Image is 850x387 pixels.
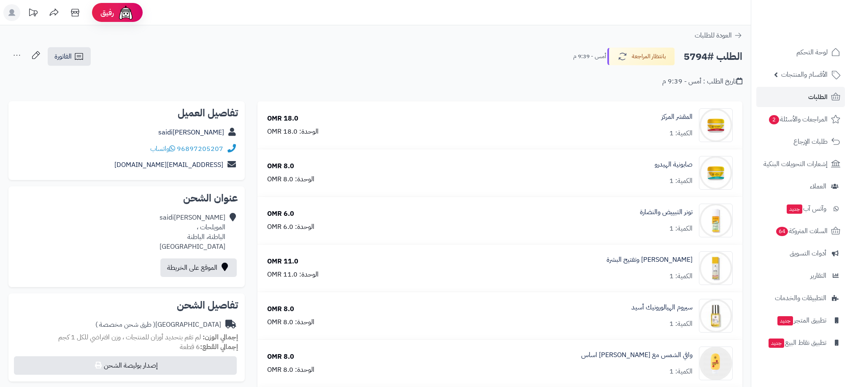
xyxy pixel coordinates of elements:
[662,77,742,86] div: تاريخ الطلب : أمس - 9:39 م
[203,332,238,342] strong: إجمالي الوزن:
[48,47,91,66] a: الفاتورة
[160,258,237,277] a: الموقع على الخريطة
[606,255,693,265] a: [PERSON_NAME] وتفتيح البشرة
[699,299,732,333] img: 1739578643-cm516f0fm0mpe01kl9e8k1mvk_H_SEURM-09-90x90.jpg
[768,337,826,349] span: تطبيق نقاط البيع
[699,108,732,142] img: 1739575568-cm5h90uvo0xar01klg5zoc1bm__D8_A7_D9_84_D9_85_D9_82_D8_B4_D8_B1__D8_A7_D9_84_D9_85_D8_B...
[15,108,238,118] h2: تفاصيل العميل
[756,221,845,241] a: السلات المتروكة64
[58,332,201,342] span: لم تقم بتحديد أوزان للمنتجات ، وزن افتراضي للكل 1 كجم
[699,204,732,237] img: 1739577595-cm51khrme0n1z01klhcir4seo_WHITING_TONER-01-90x90.jpg
[669,271,693,281] div: الكمية: 1
[15,193,238,203] h2: عنوان الشحن
[640,207,693,217] a: تونر التبييض والنضارة
[267,304,294,314] div: 8.0 OMR
[669,176,693,186] div: الكمية: 1
[95,320,155,330] span: ( طرق شحن مخصصة )
[756,42,845,62] a: لوحة التحكم
[684,48,742,65] h2: الطلب #5794
[267,257,298,266] div: 11.0 OMR
[267,209,294,219] div: 6.0 OMR
[114,160,223,170] a: [EMAIL_ADDRESS][DOMAIN_NAME]
[777,314,826,326] span: تطبيق المتجر
[177,144,223,154] a: 96897205207
[150,144,175,154] a: واتساب
[777,316,793,325] span: جديد
[267,114,298,124] div: 18.0 OMR
[267,270,319,279] div: الوحدة: 11.0 OMR
[775,225,828,237] span: السلات المتروكة
[756,176,845,196] a: العملاء
[267,175,314,184] div: الوحدة: 8.0 OMR
[267,317,314,327] div: الوحدة: 8.0 OMR
[756,310,845,331] a: تطبيق المتجرجديد
[793,136,828,148] span: طلبات الإرجاع
[781,69,828,81] span: الأقسام والمنتجات
[669,367,693,376] div: الكمية: 1
[699,347,732,380] img: 1756583016-sun%20block%20whiting-01-90x90.png
[756,132,845,152] a: طلبات الإرجاع
[200,342,238,352] strong: إجمالي القطع:
[95,320,221,330] div: [GEOGRAPHIC_DATA]
[695,30,742,40] a: العودة للطلبات
[769,115,779,124] span: 2
[756,333,845,353] a: تطبيق نقاط البيعجديد
[756,266,845,286] a: التقارير
[669,224,693,234] div: الكمية: 1
[786,203,826,215] span: وآتس آب
[267,365,314,375] div: الوحدة: 8.0 OMR
[581,350,693,360] a: واقي الشمس مع [PERSON_NAME] اساس
[756,154,845,174] a: إشعارات التحويلات البنكية
[267,222,314,232] div: الوحدة: 6.0 OMR
[769,339,784,348] span: جديد
[775,292,826,304] span: التطبيقات والخدمات
[699,156,732,190] img: 1739577078-cm5o6oxsw00cn01n35fki020r_HUDRO_SOUP_w-90x90.png
[573,52,606,61] small: أمس - 9:39 م
[631,303,693,312] a: سيروم الهيالورونيك أسيد
[54,51,72,62] span: الفاتورة
[787,204,802,214] span: جديد
[267,352,294,362] div: 8.0 OMR
[699,251,732,285] img: 1739578197-cm52dour10ngp01kla76j4svp_WHITENING_HYDRATE-01-90x90.jpg
[793,24,842,41] img: logo-2.png
[790,247,826,259] span: أدوات التسويق
[810,180,826,192] span: العملاء
[158,127,224,137] a: [PERSON_NAME]saidi
[661,112,693,122] a: المقشر المركز
[796,46,828,58] span: لوحة التحكم
[776,227,788,236] span: 64
[756,87,845,107] a: الطلبات
[756,199,845,219] a: وآتس آبجديد
[768,113,828,125] span: المراجعات والأسئلة
[14,356,237,375] button: إصدار بوليصة الشحن
[117,4,134,21] img: ai-face.png
[808,91,828,103] span: الطلبات
[669,129,693,138] div: الكمية: 1
[267,127,319,137] div: الوحدة: 18.0 OMR
[160,213,225,251] div: [PERSON_NAME]saidi المويلحات ، الباطنة، الباطنة [GEOGRAPHIC_DATA]
[756,288,845,308] a: التطبيقات والخدمات
[756,109,845,129] a: المراجعات والأسئلة2
[180,342,238,352] small: 6 قطعة
[655,160,693,169] a: صابونية الهيدرو
[669,319,693,329] div: الكمية: 1
[15,300,238,310] h2: تفاصيل الشحن
[695,30,732,40] span: العودة للطلبات
[267,161,294,171] div: 8.0 OMR
[763,158,828,170] span: إشعارات التحويلات البنكية
[22,4,43,23] a: تحديثات المنصة
[607,48,675,65] button: بانتظار المراجعة
[810,270,826,282] span: التقارير
[100,8,114,18] span: رفيق
[756,243,845,263] a: أدوات التسويق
